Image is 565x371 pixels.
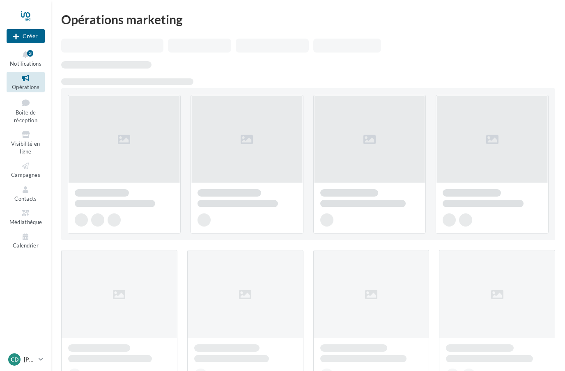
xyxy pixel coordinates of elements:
[7,96,45,126] a: Boîte de réception
[9,219,42,225] span: Médiathèque
[11,140,40,155] span: Visibilité en ligne
[61,13,555,25] div: Opérations marketing
[7,183,45,204] a: Contacts
[10,60,41,67] span: Notifications
[7,160,45,180] a: Campagnes
[7,128,45,156] a: Visibilité en ligne
[7,207,45,227] a: Médiathèque
[7,29,45,43] button: Créer
[7,352,45,367] a: Cd [PERSON_NAME]
[7,48,45,69] button: Notifications 3
[27,50,33,57] div: 3
[11,172,40,178] span: Campagnes
[7,72,45,92] a: Opérations
[24,355,35,364] p: [PERSON_NAME]
[7,231,45,251] a: Calendrier
[7,29,45,43] div: Nouvelle campagne
[11,355,18,364] span: Cd
[14,195,37,202] span: Contacts
[13,243,39,249] span: Calendrier
[12,84,39,90] span: Opérations
[14,109,37,124] span: Boîte de réception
